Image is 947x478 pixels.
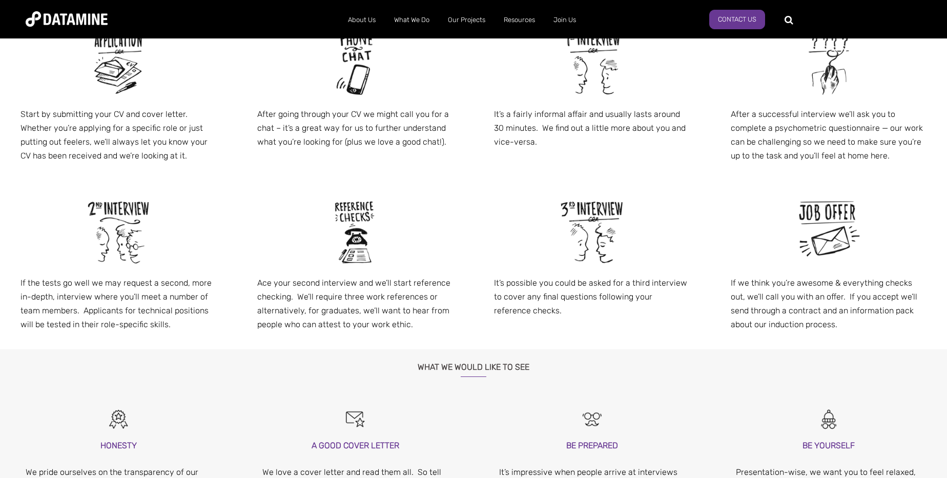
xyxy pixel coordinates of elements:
[709,10,765,29] a: Contact Us
[494,276,690,318] p: It’s possible you could be asked for a third interview to cover any final questions following you...
[80,194,157,271] img: Join Us!
[339,7,385,33] a: About Us
[262,439,448,452] h3: A GOOD COVER LETTER
[20,276,216,332] p: If the tests go well we may request a second, more in-depth, interview where you’ll meet a number...
[26,11,108,27] img: Datamine
[553,194,630,271] img: Join Us!
[317,25,394,102] img: Join Us!
[817,408,840,431] img: BE YOURSELF
[581,408,604,431] img: BE PREPARED
[257,107,453,149] p: After going through your CV we might call you for a chat – it’s a great way for us to further und...
[544,7,585,33] a: Join Us
[107,408,130,431] img: Honesty
[499,439,685,452] h3: BE PREPARED
[790,194,867,271] img: Join Us!
[317,194,394,271] img: Join Us!
[731,107,927,163] p: After a successful interview we’ll ask you to complete a psychometric questionnaire — our work ca...
[553,25,630,102] img: Join Us!
[20,107,216,163] p: Start by submitting your CV and cover letter. Whether you’re applying for a specific role or just...
[439,7,495,33] a: Our Projects
[181,349,766,377] h3: WHAT WE WOULD LIKE TO SEE
[80,25,157,102] img: Join Us!
[790,25,867,102] img: Join Us!
[257,276,453,332] p: Ace your second interview and we’ll start reference checking. We’ll require three work references...
[731,276,927,332] p: If we think you’re awesome & everything checks out, we’ll call you with an offer. If you accept w...
[385,7,439,33] a: What We Do
[736,439,921,452] h3: BE YOURSELF
[494,107,690,149] p: It’s a fairly informal affair and usually lasts around 30 minutes. We find out a little more abou...
[26,439,211,452] h3: HONESTY
[344,408,367,431] img: A GOOD COVER LETTER
[495,7,544,33] a: Resources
